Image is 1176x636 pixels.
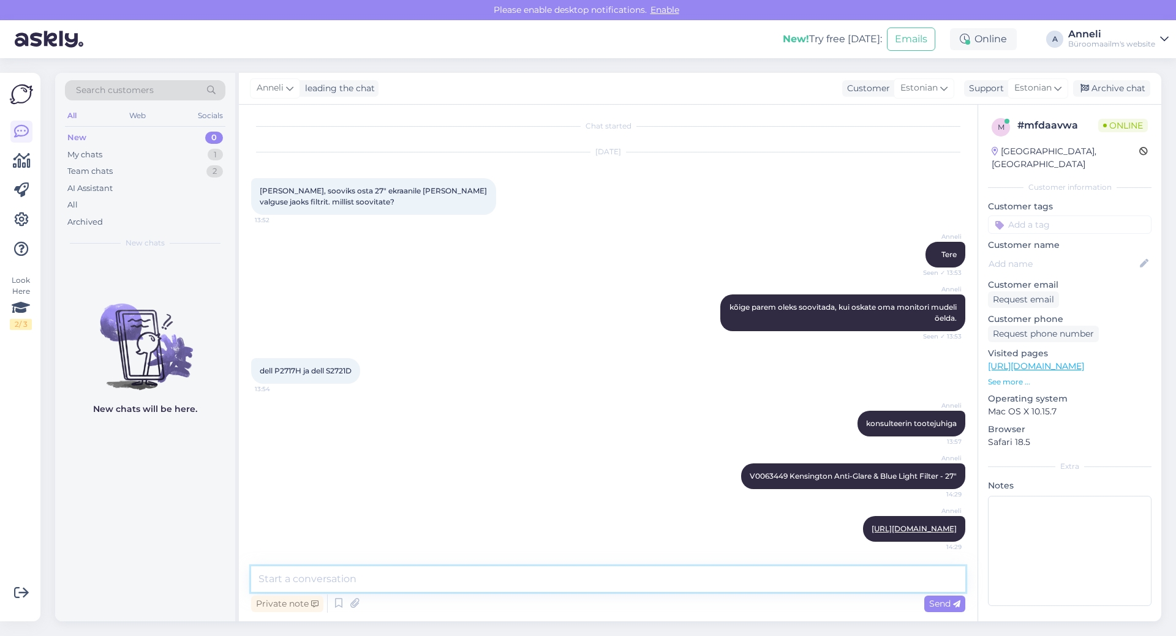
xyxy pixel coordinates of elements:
p: Browser [988,423,1151,436]
button: Emails [887,28,935,51]
div: 0 [205,132,223,144]
div: Try free [DATE]: [783,32,882,47]
div: Anneli [1068,29,1155,39]
div: Private note [251,596,323,612]
p: Notes [988,479,1151,492]
div: 2 [206,165,223,178]
div: Customer [842,82,890,95]
div: # mfdaavwa [1017,118,1098,133]
b: New! [783,33,809,45]
span: m [998,122,1005,132]
a: [URL][DOMAIN_NAME] [872,524,957,533]
img: No chats [55,282,235,392]
span: New chats [126,238,165,249]
input: Add name [989,257,1137,271]
span: Enable [647,4,683,15]
div: Web [127,108,148,124]
span: Send [929,598,960,609]
div: [GEOGRAPHIC_DATA], [GEOGRAPHIC_DATA] [992,145,1139,171]
input: Add a tag [988,215,1151,234]
span: Online [1098,119,1148,132]
div: [DATE] [251,146,965,157]
div: Archive chat [1073,80,1150,97]
span: [PERSON_NAME], sooviks osta 27" ekraanile [PERSON_NAME] valguse jaoks filtrit. millist soovitate? [260,186,489,206]
span: Search customers [76,84,154,97]
div: 2 / 3 [10,319,32,330]
span: Anneli [916,454,962,463]
span: kõige parem oleks soovitada, kui oskate oma monitori mudeli öelda. [729,302,959,323]
span: Anneli [916,401,962,410]
div: Support [964,82,1004,95]
div: Look Here [10,275,32,330]
span: 14:29 [916,490,962,499]
span: Anneli [916,285,962,294]
div: Team chats [67,165,113,178]
span: 13:57 [916,437,962,446]
img: Askly Logo [10,83,33,106]
p: Customer email [988,279,1151,291]
span: dell P2717H ja dell S2721D [260,366,352,375]
div: Chat started [251,121,965,132]
span: Seen ✓ 13:53 [916,332,962,341]
span: konsulteerin tootejuhiga [866,419,957,428]
div: Request phone number [988,326,1099,342]
div: Archived [67,216,103,228]
div: All [67,199,78,211]
p: See more ... [988,376,1151,387]
p: New chats will be here. [93,403,197,416]
span: Tere [941,250,957,259]
span: Anneli [916,232,962,241]
div: Extra [988,461,1151,472]
div: AI Assistant [67,182,113,195]
p: Customer name [988,239,1151,252]
div: All [65,108,79,124]
p: Customer tags [988,200,1151,213]
div: Online [950,28,1017,50]
span: Anneli [916,506,962,515]
span: V0063449 Kensington Anti-Glare & Blue Light Filter - 27" [750,471,957,481]
p: Visited pages [988,347,1151,360]
span: 13:52 [255,215,301,225]
span: Anneli [257,81,284,95]
div: Büroomaailm's website [1068,39,1155,49]
span: Seen ✓ 13:53 [916,268,962,277]
div: Request email [988,291,1059,308]
div: My chats [67,149,102,161]
a: [URL][DOMAIN_NAME] [988,361,1084,372]
p: Operating system [988,392,1151,405]
div: A [1046,31,1063,48]
span: Estonian [900,81,938,95]
p: Safari 18.5 [988,436,1151,449]
span: 14:29 [916,542,962,552]
div: leading the chat [300,82,375,95]
div: New [67,132,86,144]
div: Customer information [988,182,1151,193]
p: Mac OS X 10.15.7 [988,405,1151,418]
span: Estonian [1014,81,1052,95]
div: Socials [195,108,225,124]
div: 1 [208,149,223,161]
a: AnneliBüroomaailm's website [1068,29,1169,49]
p: Customer phone [988,313,1151,326]
span: 13:54 [255,384,301,394]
